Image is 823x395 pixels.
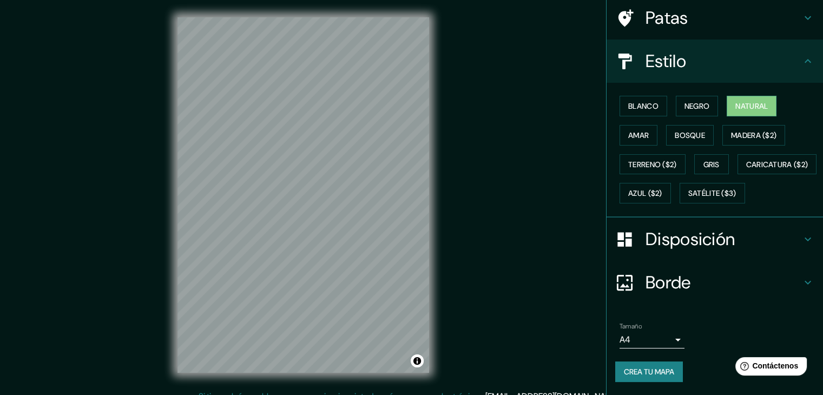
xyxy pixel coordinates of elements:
font: Caricatura ($2) [746,160,808,169]
font: Blanco [628,101,659,111]
font: Patas [646,6,688,29]
font: Crea tu mapa [624,367,674,377]
button: Satélite ($3) [680,183,745,203]
font: Terreno ($2) [628,160,677,169]
font: Satélite ($3) [688,189,736,199]
div: Estilo [607,40,823,83]
div: Disposición [607,218,823,261]
iframe: Lanzador de widgets de ayuda [727,353,811,383]
font: Bosque [675,130,705,140]
font: Estilo [646,50,686,73]
div: Borde [607,261,823,304]
canvas: Mapa [177,17,429,373]
font: Disposición [646,228,735,251]
font: Madera ($2) [731,130,776,140]
font: Amar [628,130,649,140]
button: Caricatura ($2) [738,154,817,175]
button: Natural [727,96,776,116]
button: Madera ($2) [722,125,785,146]
button: Crea tu mapa [615,361,683,382]
div: A4 [620,331,684,348]
font: Natural [735,101,768,111]
font: Negro [684,101,710,111]
button: Bosque [666,125,714,146]
button: Gris [694,154,729,175]
font: Borde [646,271,691,294]
button: Blanco [620,96,667,116]
font: Tamaño [620,322,642,331]
button: Amar [620,125,657,146]
button: Azul ($2) [620,183,671,203]
font: Gris [703,160,720,169]
button: Negro [676,96,719,116]
button: Terreno ($2) [620,154,686,175]
font: A4 [620,334,630,345]
button: Activar o desactivar atribución [411,354,424,367]
font: Azul ($2) [628,189,662,199]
